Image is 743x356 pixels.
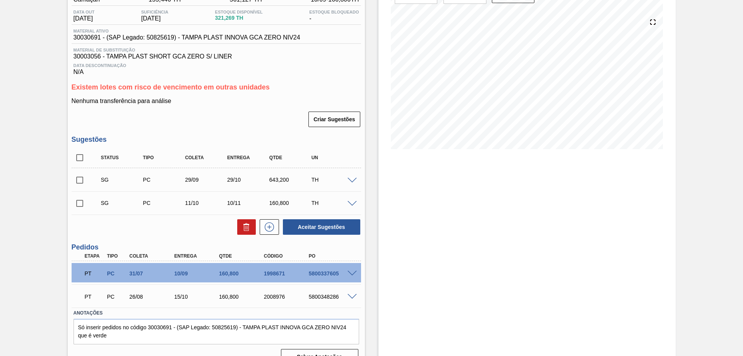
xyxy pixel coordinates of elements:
div: 160,800 [217,294,267,300]
div: Status [99,155,146,160]
div: 10/09/2025 [172,270,223,277]
div: 2008976 [262,294,312,300]
div: N/A [72,60,361,76]
div: Pedido de Compra [141,177,188,183]
span: 30030691 - (SAP Legado: 50825619) - TAMPA PLAST INNOVA GCA ZERO NIV24 [74,34,300,41]
div: Excluir Sugestões [233,219,256,235]
div: 26/08/2025 [127,294,178,300]
div: Criar Sugestões [309,111,361,128]
div: Sugestão Criada [99,200,146,206]
div: Pedido de Compra [141,200,188,206]
div: Qtde [217,253,267,259]
div: Código [262,253,312,259]
div: Etapa [83,253,106,259]
span: Data Descontinuação [74,63,359,68]
span: Data out [74,10,95,14]
div: 29/10/2025 [225,177,272,183]
span: Suficiência [141,10,168,14]
span: [DATE] [74,15,95,22]
div: Entrega [225,155,272,160]
div: 11/10/2025 [183,200,230,206]
div: 15/10/2025 [172,294,223,300]
div: Tipo [105,253,128,259]
h3: Sugestões [72,136,361,144]
h3: Pedidos [72,243,361,251]
span: Existem lotes com risco de vencimento em outras unidades [72,83,270,91]
span: 30003056 - TAMPA PLAST SHORT GCA ZERO S/ LINER [74,53,359,60]
span: Estoque Disponível [215,10,263,14]
textarea: Só inserir pedidos no código 30030691 - (SAP Legado: 50825619) - TAMPA PLAST INNOVA GCA ZERO NIV2... [74,319,359,344]
div: 29/09/2025 [183,177,230,183]
span: Material de Substituição [74,48,359,52]
div: TH [310,200,356,206]
div: TH [310,177,356,183]
div: 5800337605 [307,270,357,277]
div: Coleta [183,155,230,160]
div: 643,200 [267,177,314,183]
p: Nenhuma transferência para análise [72,98,361,105]
div: Pedido em Trânsito [83,288,106,305]
div: 31/07/2025 [127,270,178,277]
span: [DATE] [141,15,168,22]
div: 1998671 [262,270,312,277]
div: Nova sugestão [256,219,279,235]
span: 321,269 TH [215,15,263,21]
button: Aceitar Sugestões [283,219,360,235]
div: Tipo [141,155,188,160]
div: Qtde [267,155,314,160]
div: PO [307,253,357,259]
p: PT [85,270,104,277]
div: Aceitar Sugestões [279,218,361,236]
div: - [307,10,361,22]
div: 160,800 [217,270,267,277]
span: Material ativo [74,29,300,33]
div: Pedido em Trânsito [83,265,106,282]
div: UN [310,155,356,160]
div: Sugestão Criada [99,177,146,183]
div: 5800348286 [307,294,357,300]
div: Coleta [127,253,178,259]
div: 10/11/2025 [225,200,272,206]
div: Pedido de Compra [105,270,128,277]
p: PT [85,294,104,300]
div: 160,800 [267,200,314,206]
button: Criar Sugestões [308,112,360,127]
div: Entrega [172,253,223,259]
div: Pedido de Compra [105,294,128,300]
span: Estoque Bloqueado [309,10,359,14]
label: Anotações [74,308,359,319]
